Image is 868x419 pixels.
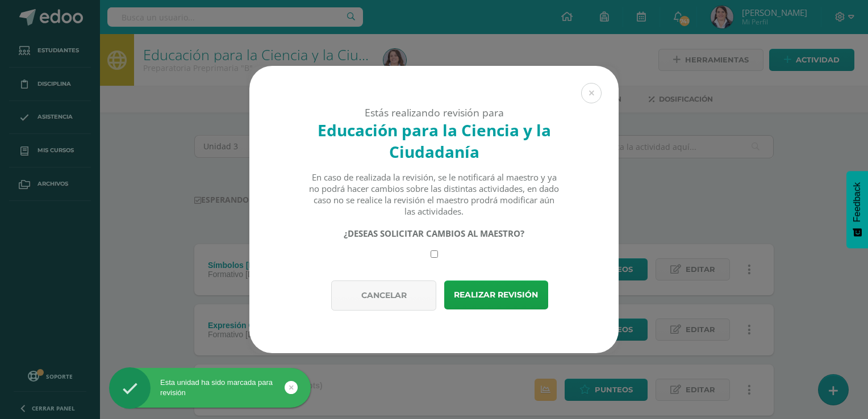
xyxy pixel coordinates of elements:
input: Require changes [431,250,438,258]
button: Close (Esc) [581,83,602,103]
button: Feedback - Mostrar encuesta [846,171,868,248]
button: Cancelar [331,280,436,311]
span: Feedback [852,182,862,222]
div: Esta unidad ha sido marcada para revisión [109,378,311,398]
div: En caso de realizada la revisión, se le notificará al maestro y ya no podrá hacer cambios sobre l... [308,171,560,217]
strong: ¿DESEAS SOLICITAR CAMBIOS AL MAESTRO? [344,228,524,239]
strong: Educación para la Ciencia y la Ciudadanía [318,119,551,162]
div: Estás realizando revisión para [269,106,599,119]
button: Realizar revisión [444,280,548,309]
